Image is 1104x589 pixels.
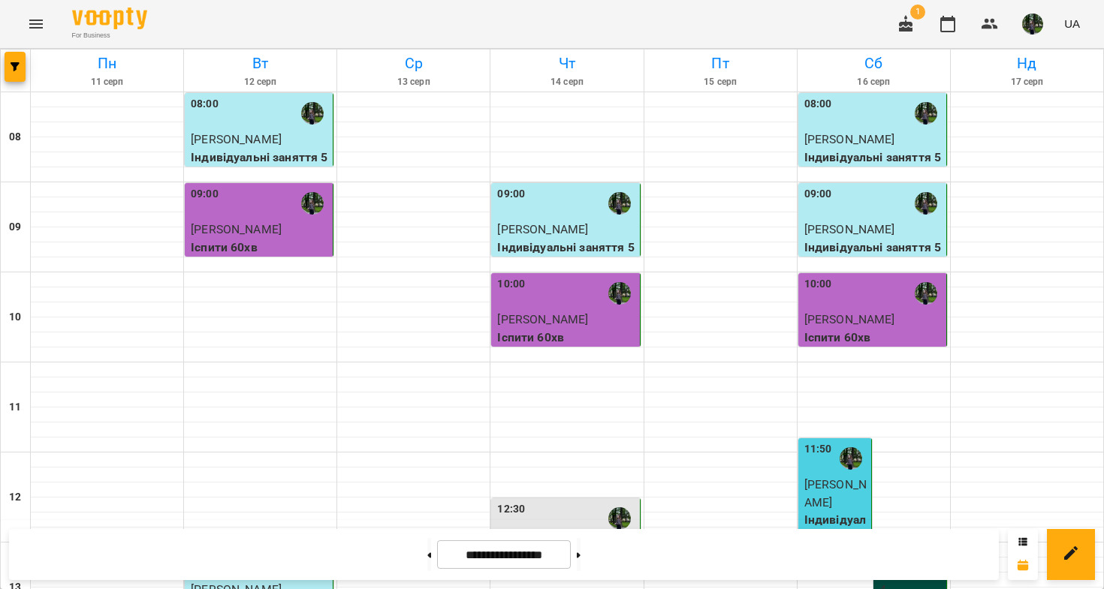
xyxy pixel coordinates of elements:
[497,186,525,203] label: 09:00
[186,52,334,75] h6: Вт
[800,75,948,89] h6: 16 серп
[804,96,832,113] label: 08:00
[647,75,795,89] h6: 15 серп
[804,239,943,274] p: Індивідуальні заняття 50хв
[497,312,588,326] span: [PERSON_NAME]
[910,5,925,20] span: 1
[800,52,948,75] h6: Сб
[9,219,21,236] h6: 09
[72,31,147,41] span: For Business
[9,489,21,506] h6: 12
[1022,14,1043,35] img: 295700936d15feefccb57b2eaa6bd343.jpg
[497,329,636,347] p: Іспити 60хв
[497,501,525,518] label: 12:30
[493,75,641,89] h6: 14 серп
[33,75,181,89] h6: 11 серп
[339,52,487,75] h6: Ср
[301,102,324,125] img: Ангеліна Кривак
[186,75,334,89] h6: 12 серп
[191,222,282,236] span: [PERSON_NAME]
[493,52,641,75] h6: Чт
[191,132,282,146] span: [PERSON_NAME]
[804,132,895,146] span: [PERSON_NAME]
[804,477,867,509] span: [PERSON_NAME]
[915,102,937,125] img: Ангеліна Кривак
[953,75,1101,89] h6: 17 серп
[18,6,54,42] button: Menu
[915,282,937,305] img: Ангеліна Кривак
[915,192,937,215] img: Ангеліна Кривак
[191,186,219,203] label: 09:00
[9,399,21,416] h6: 11
[804,329,943,347] p: Іспити 60хв
[72,8,147,29] img: Voopty Logo
[339,75,487,89] h6: 13 серп
[608,282,631,305] img: Ангеліна Кривак
[301,192,324,215] img: Ангеліна Кривак
[608,192,631,215] img: Ангеліна Кривак
[953,52,1101,75] h6: Нд
[804,441,832,458] label: 11:50
[497,222,588,236] span: [PERSON_NAME]
[9,129,21,146] h6: 08
[804,149,943,184] p: Індивідуальні заняття 50хв
[191,149,330,184] p: Індивідуальні заняття 50хв
[608,507,631,530] img: Ангеліна Кривак
[33,52,181,75] h6: Пн
[9,309,21,326] h6: 10
[804,312,895,326] span: [PERSON_NAME]
[647,52,795,75] h6: Пт
[191,239,330,257] p: Іспити 60хв
[840,447,862,470] img: Ангеліна Кривак
[804,186,832,203] label: 09:00
[497,239,636,274] p: Індивідуальні заняття 50хв
[804,511,868,564] p: Індивідуальне заняття 80хв
[1064,16,1080,32] span: UA
[497,276,525,293] label: 10:00
[804,276,832,293] label: 10:00
[1058,10,1086,38] button: UA
[191,96,219,113] label: 08:00
[804,222,895,236] span: [PERSON_NAME]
